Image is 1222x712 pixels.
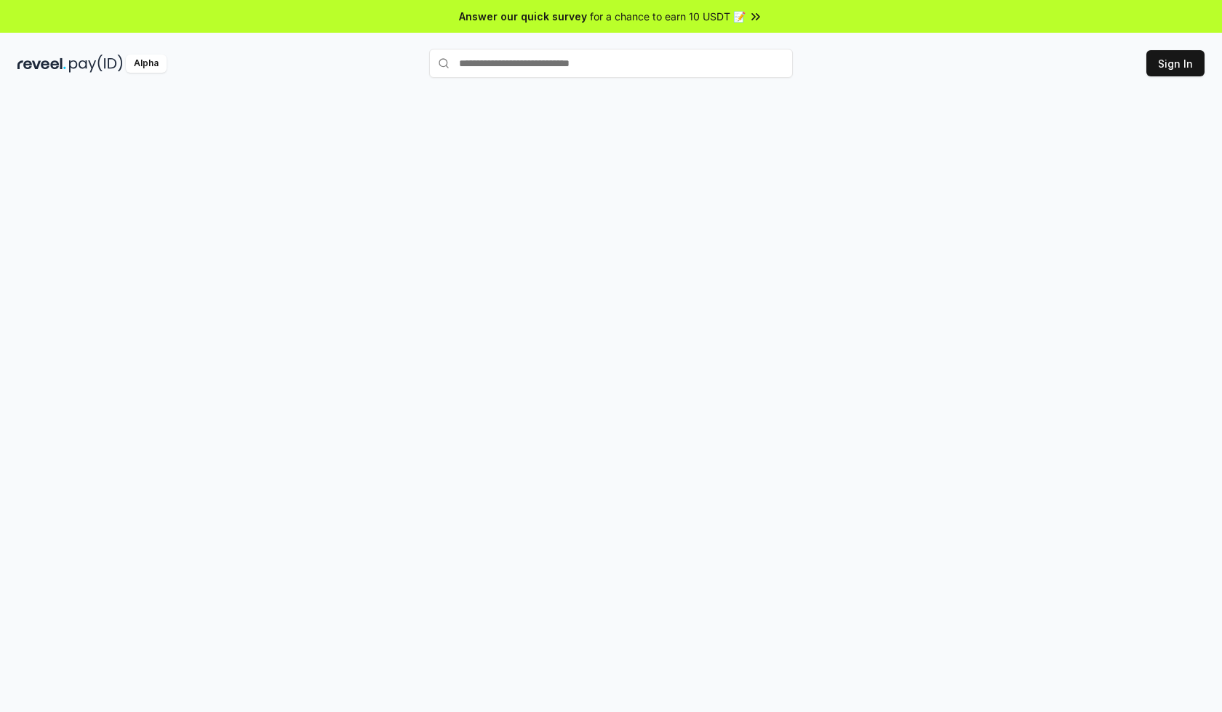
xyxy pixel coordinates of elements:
[126,55,167,73] div: Alpha
[1146,50,1205,76] button: Sign In
[590,9,746,24] span: for a chance to earn 10 USDT 📝
[69,55,123,73] img: pay_id
[17,55,66,73] img: reveel_dark
[459,9,587,24] span: Answer our quick survey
